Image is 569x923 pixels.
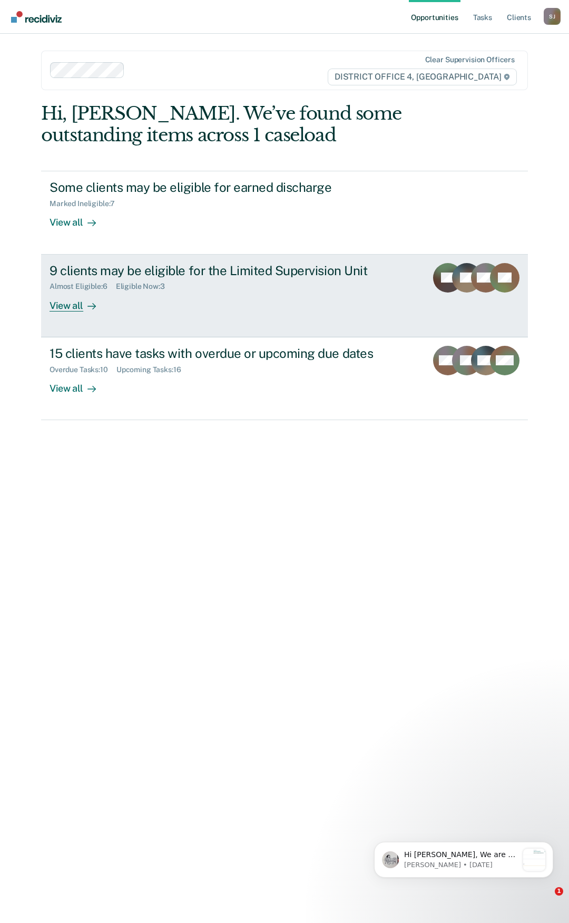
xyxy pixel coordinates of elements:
[555,887,563,896] span: 1
[328,69,517,85] span: DISTRICT OFFICE 4, [GEOGRAPHIC_DATA]
[41,255,528,337] a: 9 clients may be eligible for the Limited Supervision UnitAlmost Eligible:6Eligible Now:3View all
[41,171,528,254] a: Some clients may be eligible for earned dischargeMarked Ineligible:7View all
[50,263,418,278] div: 9 clients may be eligible for the Limited Supervision Unit
[50,365,116,374] div: Overdue Tasks : 10
[50,346,418,361] div: 15 clients have tasks with overdue or upcoming due dates
[50,199,123,208] div: Marked Ineligible : 7
[544,8,561,25] div: S J
[358,821,569,895] iframe: Intercom notifications message
[41,103,430,146] div: Hi, [PERSON_NAME]. We’ve found some outstanding items across 1 caseload
[46,30,160,300] span: Hi [PERSON_NAME], We are so excited to announce a brand new feature: AI case note search! 📣 Findi...
[46,40,160,49] p: Message from Kim, sent 1w ago
[50,291,109,312] div: View all
[533,887,558,912] iframe: Intercom live chat
[116,282,173,291] div: Eligible Now : 3
[544,8,561,25] button: Profile dropdown button
[41,337,528,420] a: 15 clients have tasks with overdue or upcoming due datesOverdue Tasks:10Upcoming Tasks:16View all
[425,55,515,64] div: Clear supervision officers
[116,365,190,374] div: Upcoming Tasks : 16
[50,180,419,195] div: Some clients may be eligible for earned discharge
[50,208,109,229] div: View all
[50,374,109,394] div: View all
[11,11,62,23] img: Recidiviz
[50,282,116,291] div: Almost Eligible : 6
